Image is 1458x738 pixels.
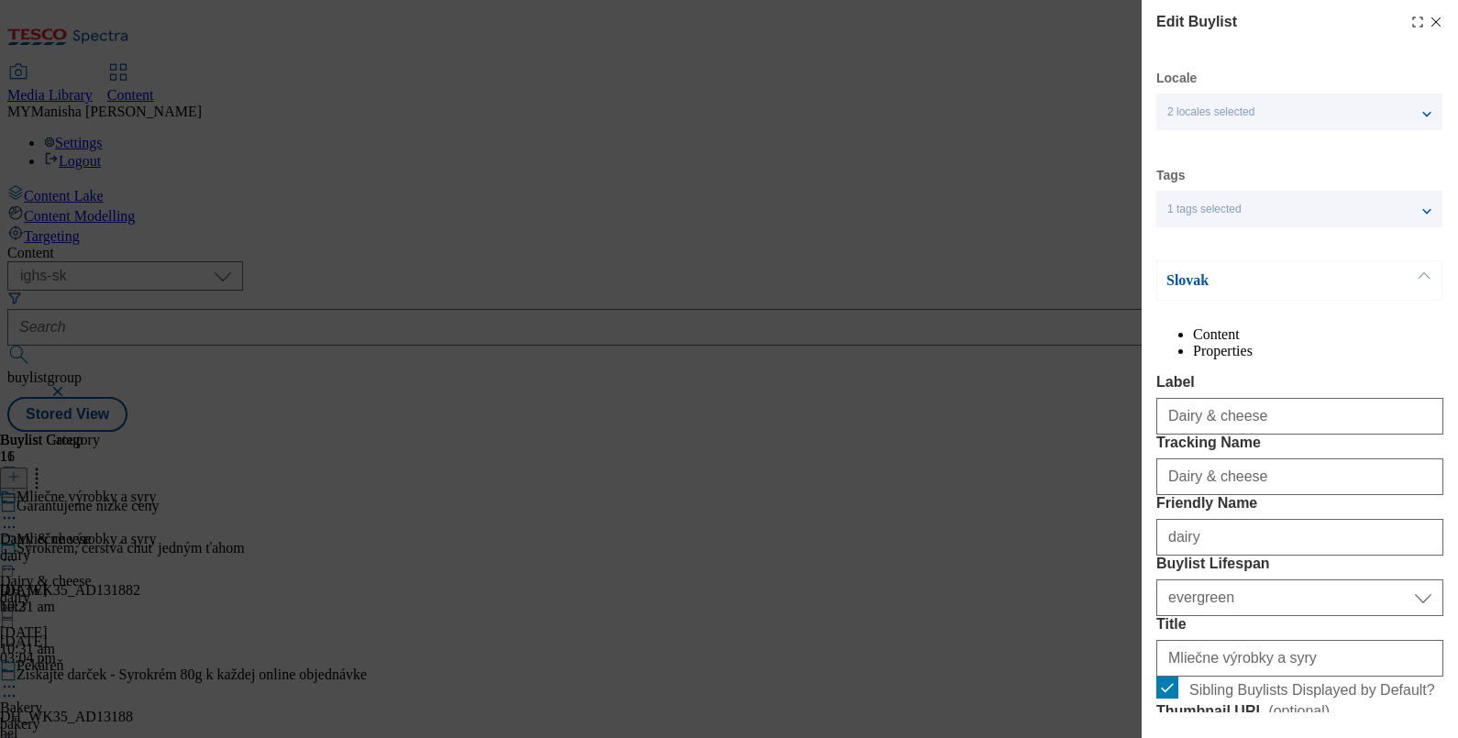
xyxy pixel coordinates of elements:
button: 1 tags selected [1156,191,1442,227]
span: 2 locales selected [1167,105,1254,119]
span: 1 tags selected [1167,203,1242,216]
input: Enter Friendly Name [1156,519,1443,556]
label: Title [1156,616,1443,633]
span: ( optional ) [1268,703,1330,719]
label: Locale [1156,73,1197,83]
label: Friendly Name [1156,495,1443,512]
label: Tracking Name [1156,435,1443,451]
li: Properties [1193,343,1443,359]
label: Thumbnail URL [1156,702,1443,721]
input: Enter Label [1156,398,1443,435]
button: 2 locales selected [1156,94,1442,130]
li: Content [1193,326,1443,343]
span: Sibling Buylists Displayed by Default? [1189,682,1435,699]
label: Tags [1156,171,1186,181]
h4: Edit Buylist [1156,11,1237,33]
label: Label [1156,374,1443,391]
p: Slovak [1166,271,1359,290]
label: Buylist Lifespan [1156,556,1443,572]
input: Enter Tracking Name [1156,458,1443,495]
input: Enter Title [1156,640,1443,677]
